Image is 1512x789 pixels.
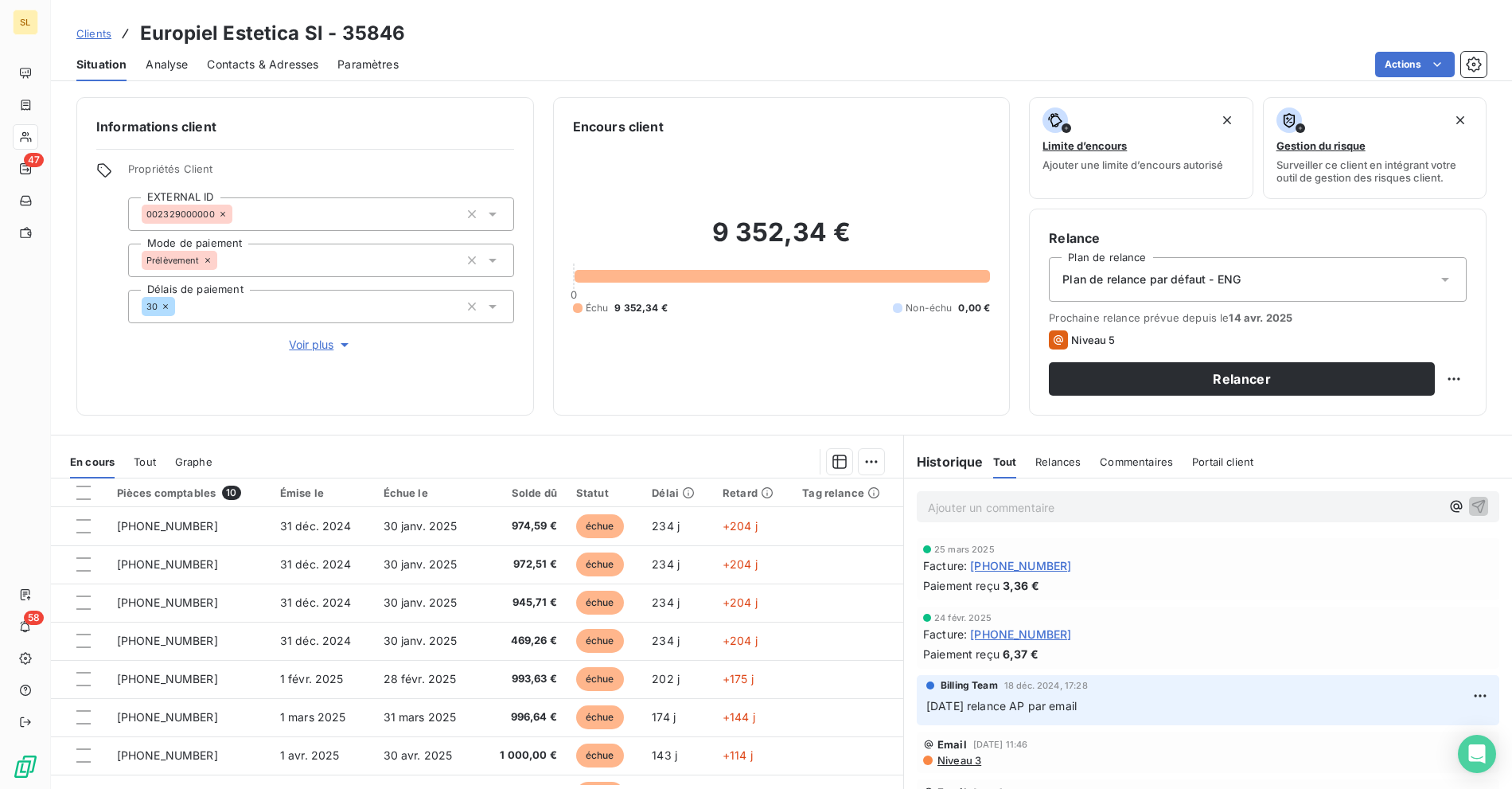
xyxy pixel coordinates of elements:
input: Ajouter une valeur [175,299,188,314]
span: En cours [70,455,115,468]
span: [PHONE_NUMBER] [117,672,218,685]
span: 24 févr. 2025 [934,613,992,623]
span: 972,51 € [489,557,557,572]
span: 30 avr. 2025 [384,748,453,762]
span: 202 j [652,672,680,685]
span: 9 352,34 € [614,301,668,315]
span: 30 janv. 2025 [384,596,458,609]
span: 28 févr. 2025 [384,672,457,685]
span: +204 j [723,519,758,533]
span: Prélèvement [146,256,200,265]
span: 0 [571,288,577,301]
input: Ajouter une valeur [232,207,245,221]
span: Prochaine relance prévue depuis le [1049,311,1467,324]
span: 47 [24,153,44,167]
span: Portail client [1192,455,1253,468]
span: 30 janv. 2025 [384,634,458,647]
span: 6,37 € [1003,646,1039,662]
div: Échue le [384,486,470,499]
span: +144 j [723,710,755,724]
div: Solde dû [489,486,557,499]
span: +204 j [723,634,758,647]
span: Tout [993,455,1017,468]
span: échue [576,514,624,538]
span: 30 janv. 2025 [384,519,458,533]
span: 002329000000 [146,209,215,219]
button: Actions [1375,52,1455,77]
span: [PHONE_NUMBER] [117,710,218,724]
span: Commentaires [1100,455,1173,468]
span: 10 [222,486,240,500]
div: Open Intercom Messenger [1458,735,1496,773]
span: [PHONE_NUMBER] [117,519,218,533]
h3: Europiel Estetica Sl - 35846 [140,19,405,48]
span: 30 [146,302,158,311]
div: Tag relance [802,486,894,499]
div: Retard [723,486,783,499]
span: 143 j [652,748,677,762]
div: Émise le [280,486,364,499]
a: 47 [13,156,37,182]
h2: 9 352,34 € [573,217,991,264]
span: 234 j [652,519,680,533]
span: échue [576,553,624,576]
span: 0,00 € [958,301,990,315]
span: 234 j [652,557,680,571]
span: 234 j [652,634,680,647]
span: 30 janv. 2025 [384,557,458,571]
span: 1 mars 2025 [280,710,346,724]
span: [DATE] 11:46 [973,740,1028,749]
span: 1 févr. 2025 [280,672,344,685]
span: Plan de relance par défaut - ENG [1062,271,1241,287]
input: Ajouter une valeur [217,253,230,268]
span: Relances [1035,455,1081,468]
span: Surveiller ce client en intégrant votre outil de gestion des risques client. [1276,158,1473,184]
button: Voir plus [128,336,514,353]
div: Statut [576,486,633,499]
button: Gestion du risqueSurveiller ce client en intégrant votre outil de gestion des risques client. [1263,97,1487,199]
span: 31 déc. 2024 [280,519,352,533]
span: [DATE] relance AP par email [926,699,1077,713]
span: +175 j [723,672,754,685]
span: 58 [24,611,44,625]
span: Facture : [923,557,967,574]
img: Logo LeanPay [13,754,38,779]
span: Graphe [175,455,212,468]
span: [PHONE_NUMBER] [117,596,218,609]
span: 174 j [652,710,676,724]
span: Gestion du risque [1276,139,1366,152]
span: Situation [76,57,127,72]
span: 14 avr. 2025 [1229,311,1292,324]
h6: Encours client [573,117,664,136]
h6: Relance [1049,228,1467,248]
a: Clients [76,25,111,41]
span: [PHONE_NUMBER] [117,634,218,647]
span: 18 déc. 2024, 17:28 [1004,681,1088,690]
span: 993,63 € [489,671,557,687]
span: 1 avr. 2025 [280,748,340,762]
span: 31 mars 2025 [384,710,457,724]
span: 31 déc. 2024 [280,634,352,647]
span: [PHONE_NUMBER] [970,557,1071,574]
span: Clients [76,27,111,40]
span: Paramètres [337,57,399,72]
div: Délai [652,486,703,499]
span: échue [576,744,624,768]
span: Analyse [146,57,188,72]
span: Tout [134,455,156,468]
span: Voir plus [289,337,353,353]
div: SL [13,10,38,35]
span: 996,64 € [489,709,557,725]
span: échue [576,629,624,653]
span: +204 j [723,596,758,609]
span: Niveau 5 [1071,334,1115,346]
span: Ajouter une limite d’encours autorisé [1042,158,1223,171]
span: [PHONE_NUMBER] [117,748,218,762]
span: Facture : [923,626,967,643]
span: 31 déc. 2024 [280,596,352,609]
span: 469,26 € [489,633,557,649]
span: Échu [586,301,609,315]
span: Propriétés Client [128,162,514,185]
span: 31 déc. 2024 [280,557,352,571]
span: Niveau 3 [936,754,981,767]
